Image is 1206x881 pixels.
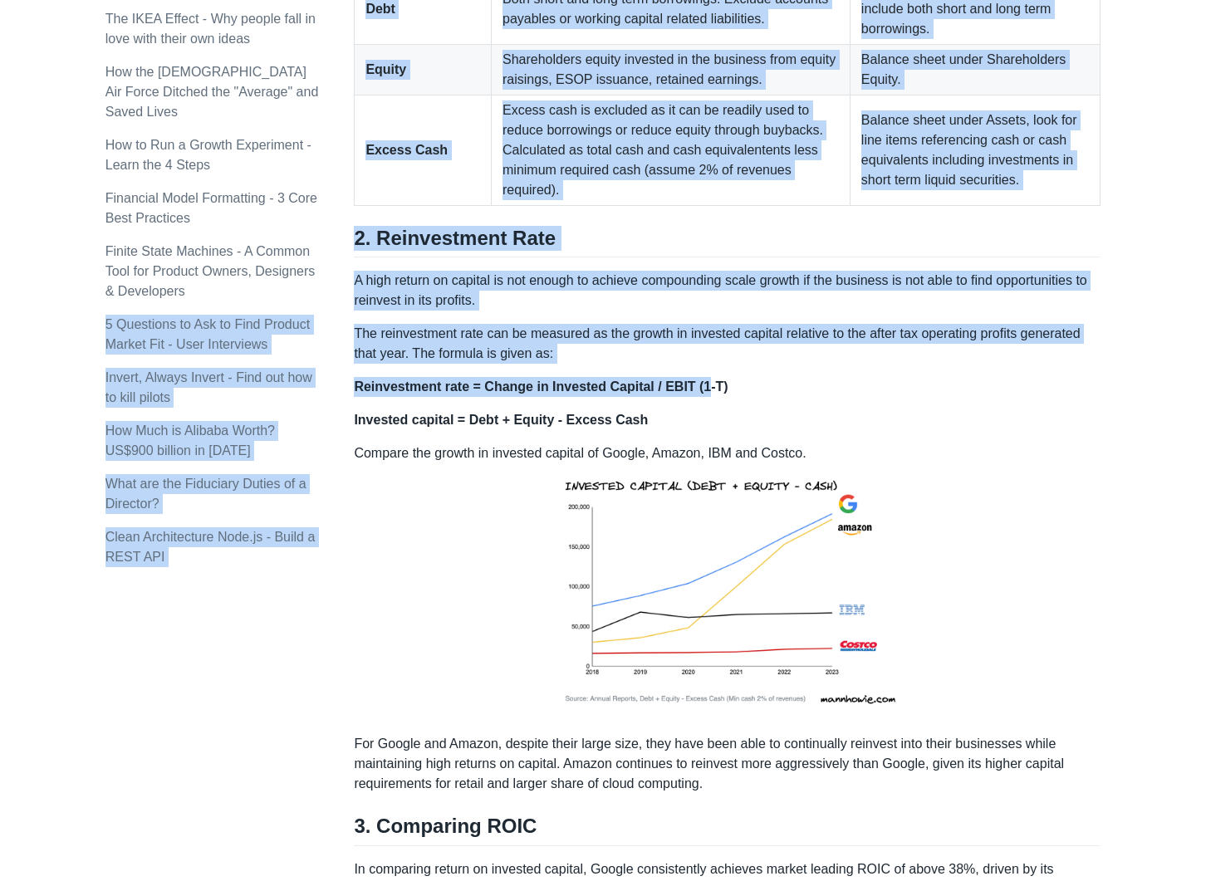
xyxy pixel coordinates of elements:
[354,734,1101,794] p: For Google and Amazon, despite their large size, they have been able to continually reinvest into...
[105,423,275,458] a: How Much is Alibaba Worth? US$900 billion in [DATE]
[105,530,316,564] a: Clean Architecture Node.js - Build a REST API
[354,324,1101,364] p: The reinvestment rate can be measured as the growth in invested capital relative to the after tax...
[492,95,851,206] td: Excess cash is excluded as it can be readily used to reduce borrowings or reduce equity through b...
[105,65,319,119] a: How the [DEMOGRAPHIC_DATA] Air Force Ditched the "Average" and Saved Lives
[365,62,406,76] strong: Equity
[850,45,1100,95] td: Balance sheet under Shareholders Equity.
[105,244,316,298] a: Finite State Machines - A Common Tool for Product Owners, Designers & Developers
[365,143,448,157] strong: Excess Cash
[105,370,312,404] a: Invert, Always Invert - Find out how to kill pilots
[492,45,851,95] td: Shareholders equity invested in the business from equity raisings, ESOP issuance, retained earnings.
[354,413,648,427] strong: Invested capital = Debt + Equity - Excess Cash
[850,95,1100,206] td: Balance sheet under Assets, look for line items referencing cash or cash equivalents including in...
[543,463,912,721] img: invested capital trend
[354,226,1101,257] h2: 2. Reinvestment Rate
[105,191,317,225] a: Financial Model Formatting - 3 Core Best Practices
[354,271,1101,311] p: A high return on capital is not enough to achieve compounding scale growth if the business is not...
[105,317,310,351] a: 5 Questions to Ask to Find Product Market Fit - User Interviews
[354,443,1101,721] p: Compare the growth in invested capital of Google, Amazon, IBM and Costco.
[105,138,311,172] a: How to Run a Growth Experiment - Learn the 4 Steps
[354,379,728,394] strong: Reinvestment rate = Change in Invested Capital / EBIT (1-T)
[105,477,306,511] a: What are the Fiduciary Duties of a Director?
[105,12,316,46] a: The IKEA Effect - Why people fall in love with their own ideas
[365,2,395,16] strong: Debt
[354,814,1101,845] h2: 3. Comparing ROIC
